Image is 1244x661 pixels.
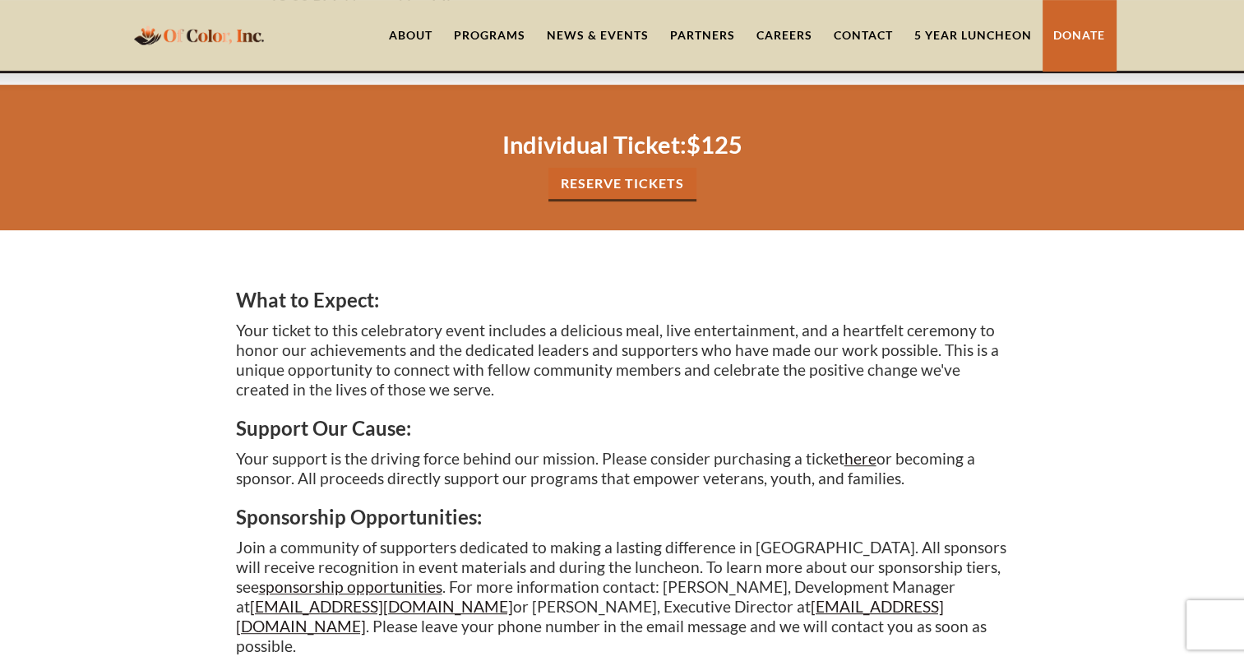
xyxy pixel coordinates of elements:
a: here [844,449,876,468]
h2: $125 [236,130,1009,159]
div: Programs [454,27,525,44]
a: sponsorship opportunities [259,577,442,596]
strong: Sponsorship Opportunities: [236,505,482,529]
p: Your ticket to this celebratory event includes a delicious meal, live entertainment, and a heartf... [236,321,1009,400]
strong: Support Our Cause: [236,416,411,440]
a: Reserve tickets [548,168,696,201]
a: [EMAIL_ADDRESS][DOMAIN_NAME] [250,597,513,616]
a: [EMAIL_ADDRESS][DOMAIN_NAME] [236,597,944,636]
p: Join a community of supporters dedicated to making a lasting difference in [GEOGRAPHIC_DATA]. All... [236,538,1009,656]
a: home [129,16,269,54]
strong: What to Expect: [236,288,379,312]
p: Your support is the driving force behind our mission. Please consider purchasing a ticket or beco... [236,449,1009,488]
strong: Individual Ticket: [502,130,687,159]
